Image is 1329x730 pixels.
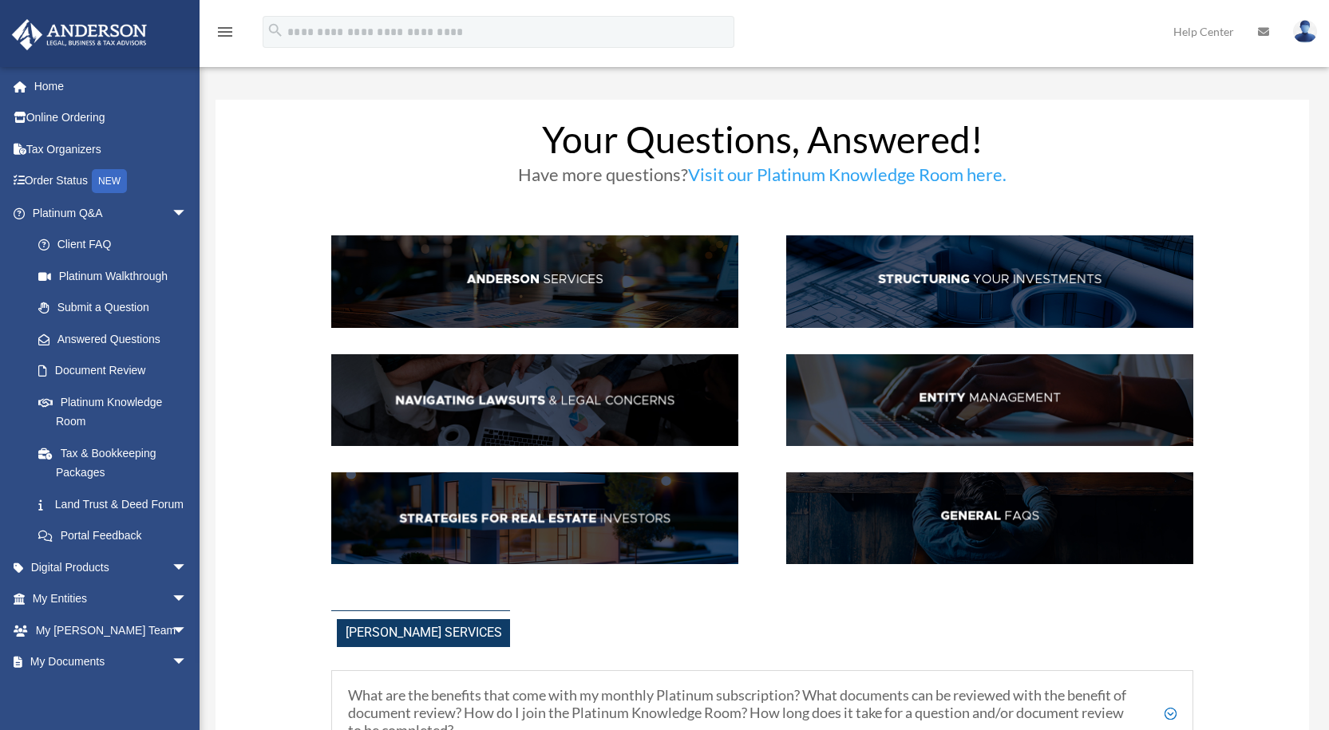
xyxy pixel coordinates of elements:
img: EntManag_hdr [786,354,1193,447]
div: NEW [92,169,127,193]
h3: Have more questions? [331,166,1193,191]
a: Platinum Knowledge Room [22,386,212,437]
img: AndServ_hdr [331,235,738,328]
i: menu [216,22,235,41]
img: User Pic [1293,20,1317,43]
i: search [267,22,284,39]
img: NavLaw_hdr [331,354,738,447]
span: arrow_drop_down [172,551,204,584]
h1: Your Questions, Answered! [331,121,1193,166]
span: arrow_drop_down [172,197,204,230]
a: Order StatusNEW [11,165,212,198]
span: [PERSON_NAME] Services [337,619,510,647]
img: GenFAQ_hdr [786,472,1193,565]
a: Digital Productsarrow_drop_down [11,551,212,583]
a: Tax & Bookkeeping Packages [22,437,212,488]
a: Land Trust & Deed Forum [22,488,212,520]
a: Online Ordering [11,102,212,134]
a: Platinum Walkthrough [22,260,212,292]
a: Platinum Q&Aarrow_drop_down [11,197,212,229]
a: Submit a Question [22,292,212,324]
a: Home [11,70,212,102]
a: Tax Organizers [11,133,212,165]
a: My Documentsarrow_drop_down [11,646,212,678]
span: arrow_drop_down [172,646,204,679]
a: My Entitiesarrow_drop_down [11,583,212,615]
a: Answered Questions [22,323,212,355]
img: StructInv_hdr [786,235,1193,328]
a: Portal Feedback [22,520,212,552]
span: arrow_drop_down [172,614,204,647]
a: Client FAQ [22,229,204,261]
a: menu [216,28,235,41]
img: StratsRE_hdr [331,472,738,565]
a: Visit our Platinum Knowledge Room here. [688,164,1007,193]
a: Document Review [22,355,212,387]
a: My [PERSON_NAME] Teamarrow_drop_down [11,614,212,646]
img: Anderson Advisors Platinum Portal [7,19,152,50]
span: arrow_drop_down [172,583,204,616]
